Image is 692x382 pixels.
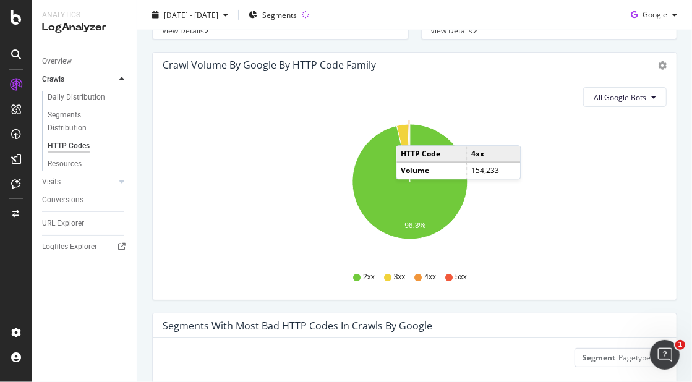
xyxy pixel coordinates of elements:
[163,117,657,260] svg: A chart.
[163,59,376,71] div: Crawl Volume by google by HTTP Code Family
[396,163,467,179] td: Volume
[164,9,218,20] span: [DATE] - [DATE]
[404,221,425,230] text: 96.3%
[48,140,128,153] a: HTTP Codes
[48,109,128,135] a: Segments Distribution
[48,158,128,171] a: Resources
[42,55,72,68] div: Overview
[583,87,667,107] button: All Google Bots
[42,73,116,86] a: Crawls
[42,217,128,230] a: URL Explorer
[42,240,128,253] a: Logfiles Explorer
[48,91,105,104] div: Daily Distribution
[467,146,520,163] td: 4xx
[42,10,127,20] div: Analytics
[42,240,97,253] div: Logfiles Explorer
[163,320,432,332] div: Segments with most bad HTTP codes in Crawls by google
[48,91,128,104] a: Daily Distribution
[626,5,682,25] button: Google
[583,352,615,363] span: Segment
[425,272,437,282] span: 4xx
[42,193,83,206] div: Conversions
[262,9,297,20] span: Segments
[431,25,473,36] span: View Details
[42,176,116,189] a: Visits
[396,146,467,163] td: HTTP Code
[48,158,82,171] div: Resources
[42,193,128,206] a: Conversions
[162,25,204,36] span: View Details
[658,61,667,70] div: gear
[467,163,520,179] td: 154,233
[42,217,84,230] div: URL Explorer
[244,5,302,25] button: Segments
[455,272,467,282] span: 5xx
[42,73,64,86] div: Crawls
[147,5,233,25] button: [DATE] - [DATE]
[42,20,127,35] div: LogAnalyzer
[650,340,680,370] iframe: Intercom live chat
[594,92,646,103] span: All Google Bots
[48,140,90,153] div: HTTP Codes
[618,352,651,363] span: Pagetype
[42,176,61,189] div: Visits
[363,272,375,282] span: 2xx
[48,109,116,135] div: Segments Distribution
[675,340,685,350] span: 1
[643,9,667,20] span: Google
[42,55,128,68] a: Overview
[394,272,406,282] span: 3xx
